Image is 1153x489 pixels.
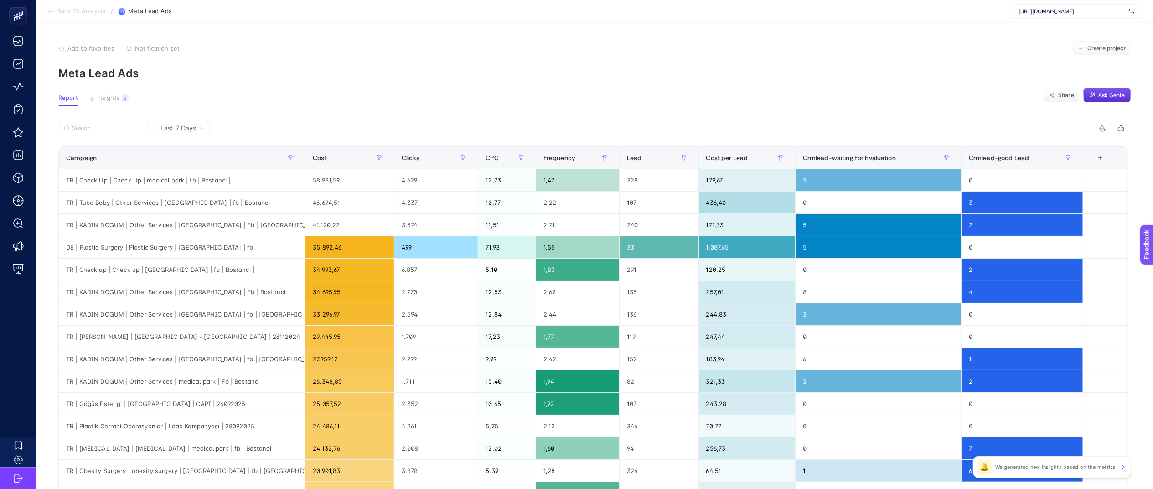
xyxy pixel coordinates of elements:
div: 25.057,52 [305,393,394,415]
div: 2 [122,94,129,102]
div: 2.008 [394,437,478,459]
span: Campaign [66,154,97,161]
span: Clicks [402,154,419,161]
span: Insights [97,94,120,102]
div: 26.348,85 [305,370,394,392]
div: 2,69 [536,281,619,303]
div: 2,12 [536,415,619,437]
div: 107 [620,192,698,213]
span: Ask Genie [1098,92,1125,99]
div: 346 [620,415,698,437]
div: 2.799 [394,348,478,370]
div: 0 [796,192,961,213]
div: 82 [620,370,698,392]
div: 35.892,46 [305,236,394,258]
div: 58.931,59 [305,169,394,191]
div: 257,01 [699,281,795,303]
div: 321,33 [699,370,795,392]
div: 2,71 [536,214,619,236]
div: 2,42 [536,348,619,370]
div: 120,25 [699,259,795,281]
button: Create project [1073,41,1131,56]
div: 152 [620,348,698,370]
span: Crmlead-good Lead [969,154,1029,161]
p: Meta Lead Ads [58,67,1131,80]
div: 1.087,65 [699,236,795,258]
div: 0 [962,236,1083,258]
button: Notification set [126,45,180,52]
div: 4.629 [394,169,478,191]
div: 2 [962,370,1083,392]
div: 1,28 [536,460,619,482]
div: 33.296,97 [305,303,394,325]
div: 0 [796,415,961,437]
div: 119 [620,326,698,348]
div: 240 [620,214,698,236]
div: TR | Tube Baby | Other Services | [GEOGRAPHIC_DATA] | fb | Bostanci [59,192,305,213]
div: 24.132,76 [305,437,394,459]
div: 7 [962,437,1083,459]
div: TR | [PERSON_NAME] | [GEOGRAPHIC_DATA] - [GEOGRAPHIC_DATA] | 26112024 [59,326,305,348]
div: TR | Check Up | Check Up | medical park | fb | Bostanci | [59,169,305,191]
div: 0 [796,326,961,348]
div: 8 [796,281,961,303]
div: 2 [962,259,1083,281]
span: Cost per Lead [706,154,748,161]
div: 183,94 [699,348,795,370]
div: 5,75 [478,415,535,437]
span: CPC [486,154,498,161]
div: 3 [796,303,961,325]
div: DE | Plastic Surgery | Plastic Surgery | [GEOGRAPHIC_DATA] | fb [59,236,305,258]
div: 64,51 [699,460,795,482]
div: 324 [620,460,698,482]
div: 0 [962,326,1083,348]
div: 1,92 [536,393,619,415]
div: 3 [796,169,961,191]
div: 15,40 [478,370,535,392]
div: 46.694,51 [305,192,394,213]
div: 2.770 [394,281,478,303]
div: 4 [962,281,1083,303]
div: TR | KADIN DOGUM | Other Services | [GEOGRAPHIC_DATA] | fb | [GEOGRAPHIC_DATA] [59,303,305,325]
div: 135 [620,281,698,303]
span: Crmlead-waiting For Evaluation [803,154,896,161]
div: 5 [796,214,961,236]
div: 136 [620,303,698,325]
div: 0 [796,393,961,415]
div: 499 [394,236,478,258]
div: 12,02 [478,437,535,459]
div: 2,44 [536,303,619,325]
div: TR | Obesity Surgery | obesity surgery | [GEOGRAPHIC_DATA] | fb | [GEOGRAPHIC_DATA] [59,460,305,482]
div: 2,22 [536,192,619,213]
div: 10,65 [478,393,535,415]
div: 328 [620,169,698,191]
div: 12,73 [478,169,535,191]
div: 34.695,95 [305,281,394,303]
div: 3 [796,370,961,392]
span: Notification set [135,45,180,52]
div: 0 [796,437,961,459]
div: 256,73 [699,437,795,459]
div: 1,94 [536,370,619,392]
div: 1 [962,348,1083,370]
span: Add to favorites [67,45,114,52]
div: 0 [962,393,1083,415]
img: svg%3e [1129,7,1134,16]
div: TR | [MEDICAL_DATA] | [MEDICAL_DATA] | medical park | fb | Bostanci [59,437,305,459]
div: + [1091,154,1109,161]
span: Frequency [543,154,575,161]
div: 1,77 [536,326,619,348]
div: 1,83 [536,259,619,281]
div: 0 [962,303,1083,325]
div: 436,40 [699,192,795,213]
span: Create project [1087,45,1126,52]
span: Lead [627,154,642,161]
div: 0 [962,415,1083,437]
span: Cost [313,154,327,161]
button: Ask Genie [1083,88,1131,103]
div: 9 items selected [1091,154,1098,174]
div: 10,77 [478,192,535,213]
span: Last 7 Days [160,124,196,133]
p: We generated new insights based on the metrics [995,463,1116,471]
span: Report [58,94,78,102]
